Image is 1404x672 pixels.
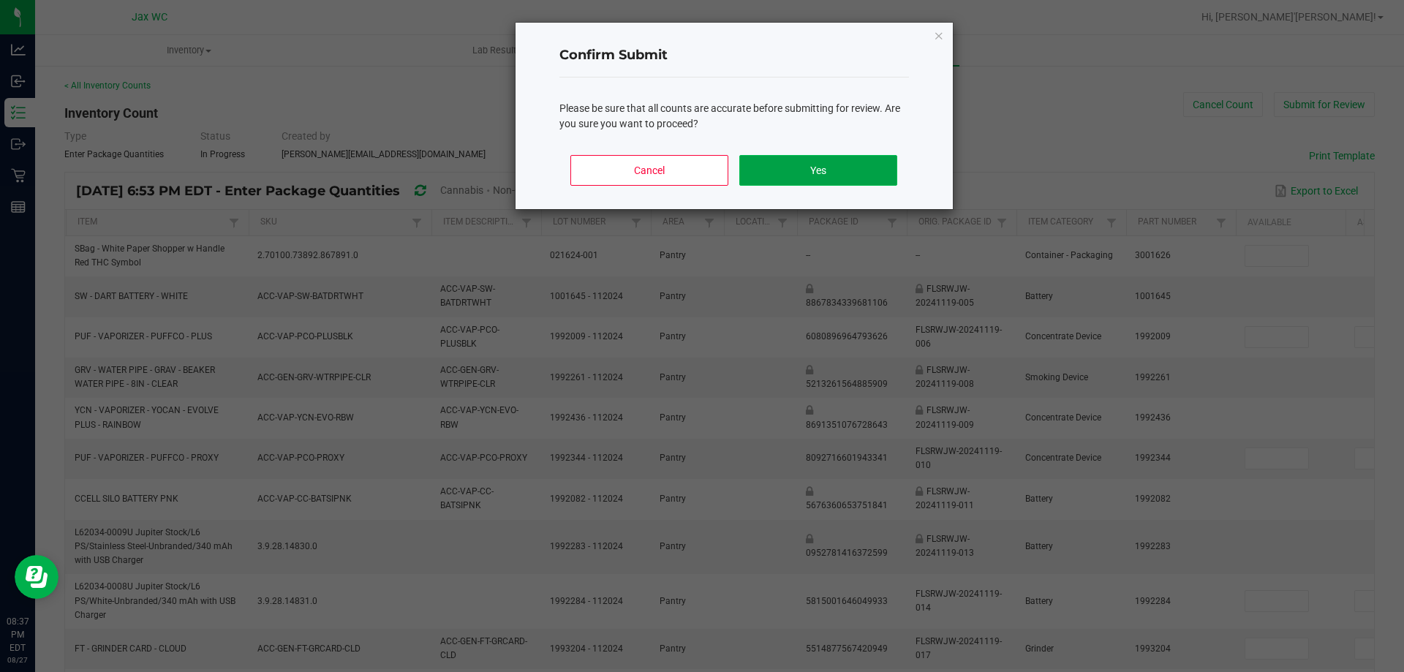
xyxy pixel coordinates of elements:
iframe: Resource center [15,555,58,599]
div: Please be sure that all counts are accurate before submitting for review. Are you sure you want t... [559,101,909,132]
h4: Confirm Submit [559,46,909,65]
button: Close [934,26,944,44]
button: Yes [739,155,897,186]
button: Cancel [570,155,728,186]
